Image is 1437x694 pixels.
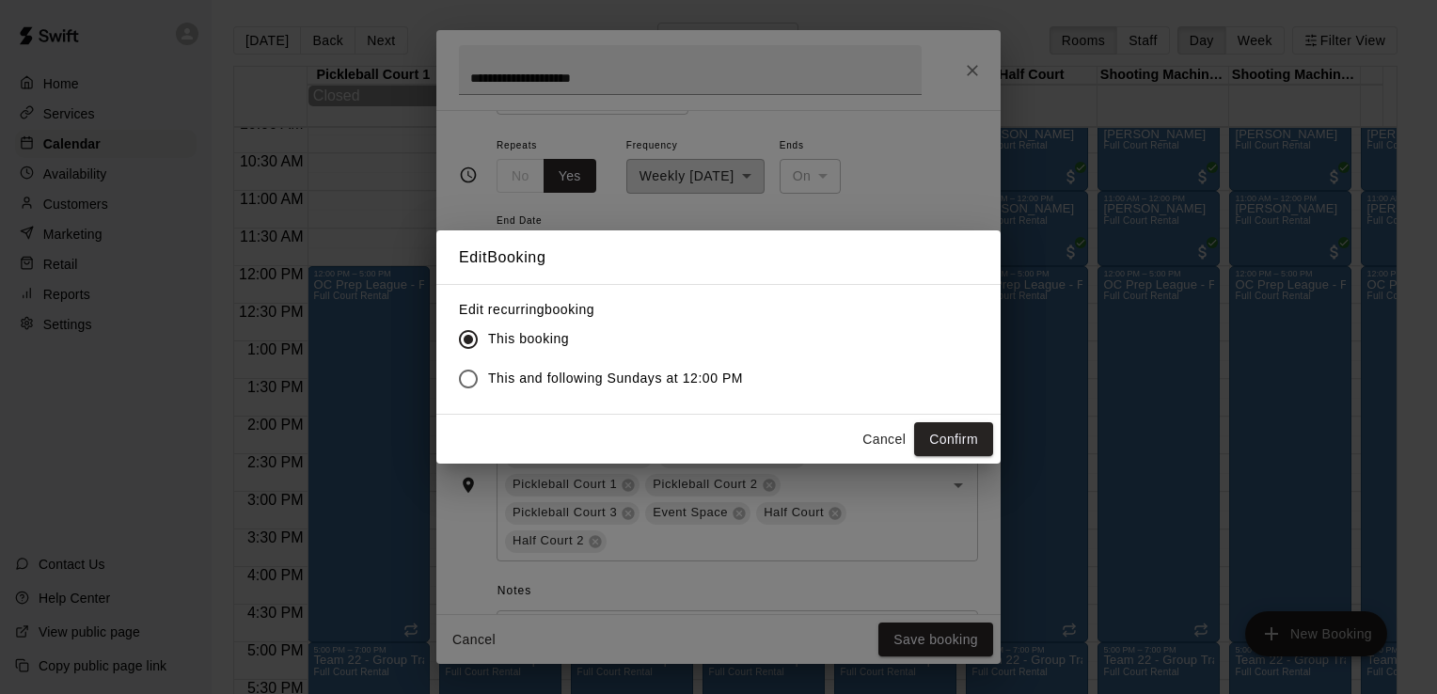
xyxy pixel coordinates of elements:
[488,369,743,388] span: This and following Sundays at 12:00 PM
[459,300,758,319] label: Edit recurring booking
[914,422,993,457] button: Confirm
[488,329,569,349] span: This booking
[854,422,914,457] button: Cancel
[436,230,1001,285] h2: Edit Booking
